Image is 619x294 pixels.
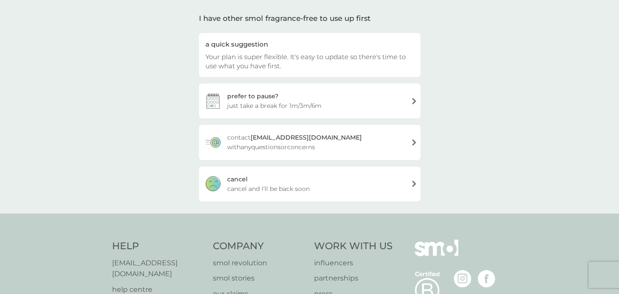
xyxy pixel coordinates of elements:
[314,273,393,284] a: partnerships
[112,257,205,280] a: [EMAIL_ADDRESS][DOMAIN_NAME]
[112,240,205,253] h4: Help
[454,270,471,287] img: visit the smol Instagram page
[227,101,321,110] span: just take a break for 1m/3m/6m
[227,174,248,184] div: cancel
[227,184,310,194] span: cancel and I'll be back soon
[213,240,305,253] h4: Company
[199,125,420,160] a: contact[EMAIL_ADDRESS][DOMAIN_NAME] withanyquestionsorconcerns
[199,13,420,24] div: I have other smol fragrance-free to use up first
[213,257,305,269] a: smol revolution
[227,91,278,101] div: prefer to pause?
[314,240,393,253] h4: Work With Us
[314,257,393,269] a: influencers
[205,40,414,49] div: a quick suggestion
[213,273,305,284] a: smol stories
[415,240,458,269] img: smol
[227,133,404,152] span: contact with any questions or concerns
[478,270,495,287] img: visit the smol Facebook page
[205,53,406,70] span: Your plan is super flexible. It's easy to update so there's time to use what you have first.
[251,134,362,141] strong: [EMAIL_ADDRESS][DOMAIN_NAME]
